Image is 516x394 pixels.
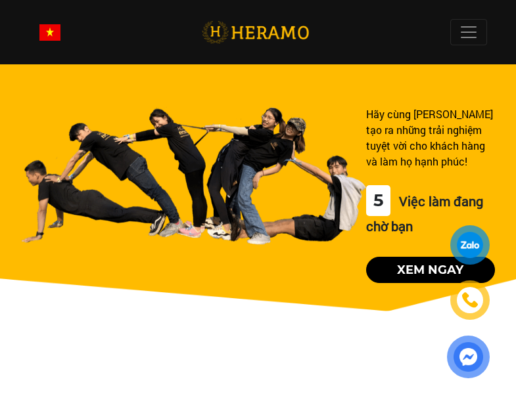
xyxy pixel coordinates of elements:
div: Hãy cùng [PERSON_NAME] tạo ra những trải nghiệm tuyệt vời cho khách hàng và làm họ hạnh phúc! [366,106,495,169]
img: logo [202,19,309,46]
img: vn-flag.png [39,24,60,41]
img: phone-icon [463,293,477,307]
img: banner [21,106,366,245]
button: Xem ngay [366,257,495,283]
a: phone-icon [452,282,488,318]
span: Việc làm đang chờ bạn [366,192,483,234]
div: 5 [366,185,390,216]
